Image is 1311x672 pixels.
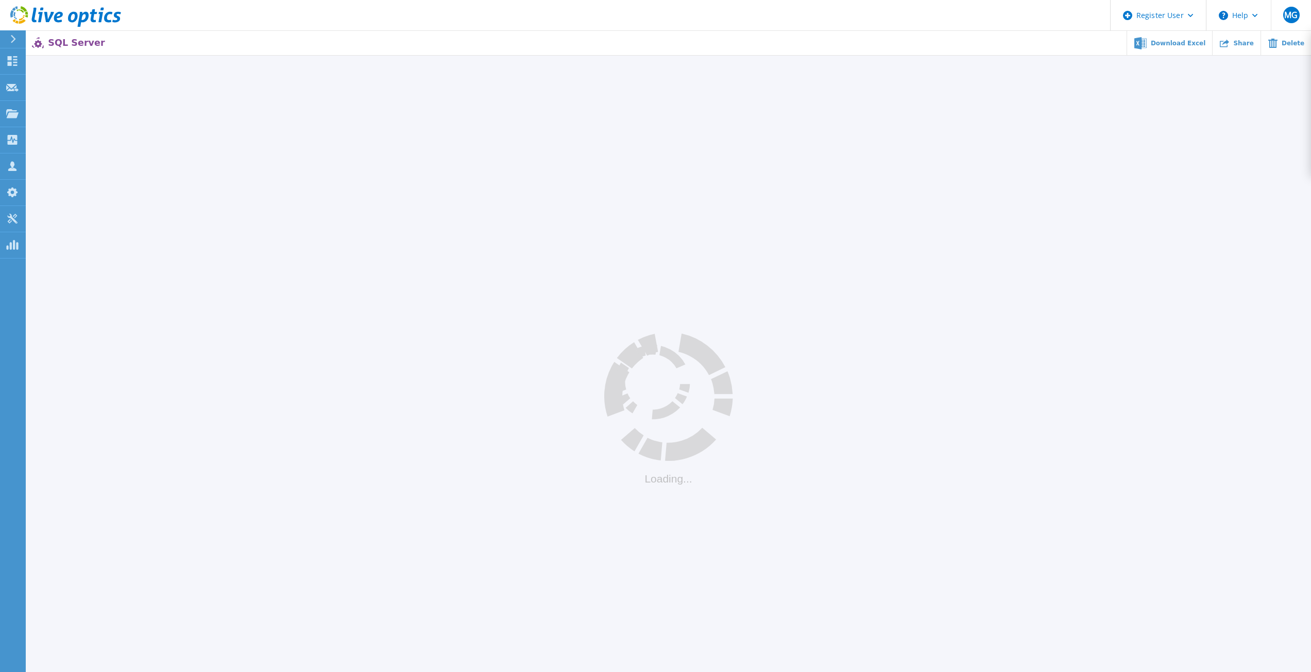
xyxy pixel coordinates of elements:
[604,473,733,485] div: Loading...
[48,38,105,48] p: SQL Server
[1233,40,1253,46] span: Share
[1284,11,1298,19] span: MG
[1151,40,1205,46] span: Download Excel
[1282,40,1304,46] span: Delete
